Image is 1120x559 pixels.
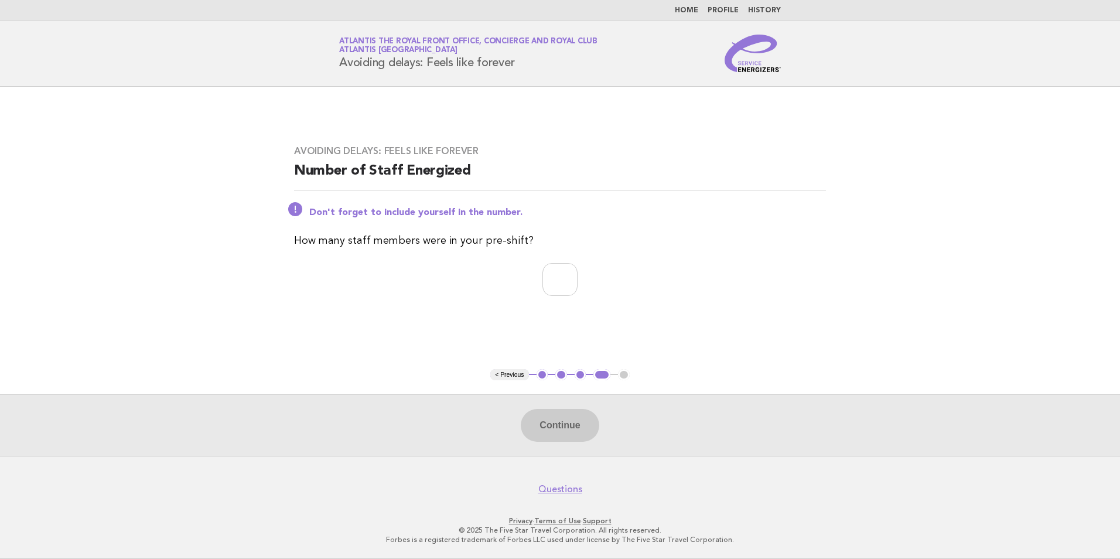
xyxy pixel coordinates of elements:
[294,162,826,190] h2: Number of Staff Energized
[748,7,781,14] a: History
[202,526,918,535] p: © 2025 The Five Star Travel Corporation. All rights reserved.
[294,145,826,157] h3: Avoiding delays: Feels like forever
[555,369,567,381] button: 2
[294,233,826,249] p: How many staff members were in your pre-shift?
[339,38,597,69] h1: Avoiding delays: Feels like forever
[309,207,826,219] p: Don't forget to include yourself in the number.
[675,7,698,14] a: Home
[575,369,586,381] button: 3
[202,516,918,526] p: · ·
[339,38,597,54] a: Atlantis The Royal Front Office, Concierge and Royal ClubAtlantis [GEOGRAPHIC_DATA]
[202,535,918,544] p: Forbes is a registered trademark of Forbes LLC used under license by The Five Star Travel Corpora...
[534,517,581,525] a: Terms of Use
[509,517,532,525] a: Privacy
[490,369,528,381] button: < Previous
[583,517,612,525] a: Support
[339,47,457,54] span: Atlantis [GEOGRAPHIC_DATA]
[538,483,582,495] a: Questions
[593,369,610,381] button: 4
[708,7,739,14] a: Profile
[537,369,548,381] button: 1
[725,35,781,72] img: Service Energizers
